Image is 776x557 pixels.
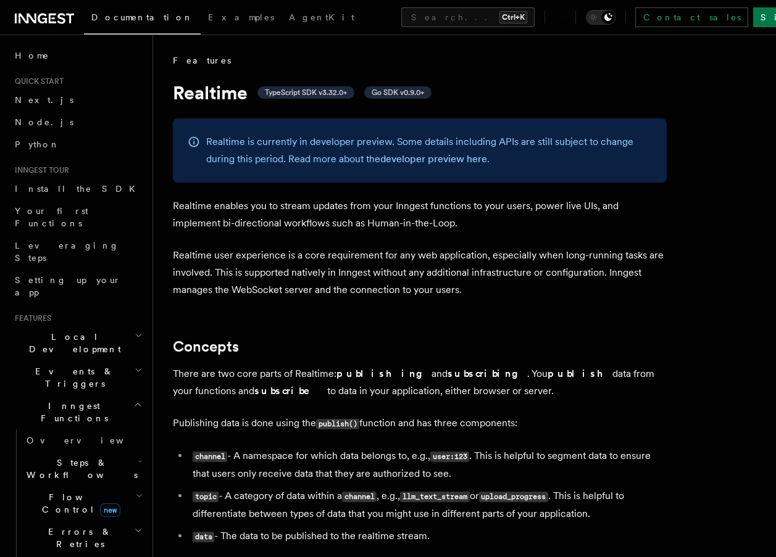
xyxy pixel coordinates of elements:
[265,88,347,97] span: TypeScript SDK v3.32.0+
[15,139,60,149] span: Python
[201,4,282,33] a: Examples
[10,313,51,323] span: Features
[10,44,145,67] a: Home
[10,269,145,303] a: Setting up your app
[189,527,667,545] li: - The data to be published to the realtime stream.
[193,452,227,462] code: channel
[448,368,527,379] strong: subscribing
[173,338,239,355] a: Concepts
[193,492,219,502] code: topic
[548,368,612,379] strong: publish
[100,503,120,517] span: new
[10,178,145,200] a: Install the SDK
[316,419,359,429] code: publish()
[10,200,145,234] a: Your first Functions
[479,492,548,502] code: upload_progress
[189,487,667,522] li: - A category of data within a , e.g., or . This is helpful to differentiate between types of data...
[10,326,145,360] button: Local Development
[430,452,469,462] code: user:123
[10,395,145,429] button: Inngest Functions
[22,521,145,555] button: Errors & Retries
[372,88,424,97] span: Go SDK v0.9.0+
[22,491,136,516] span: Flow Control
[173,54,231,67] span: Features
[15,184,143,194] span: Install the SDK
[401,7,535,27] button: Search...Ctrl+K
[15,206,88,228] span: Your first Functions
[10,331,135,355] span: Local Development
[22,429,145,452] a: Overview
[22,456,138,481] span: Steps & Workflows
[15,95,73,105] span: Next.js
[10,133,145,155] a: Python
[586,10,615,25] button: Toggle dark mode
[10,76,64,86] span: Quick start
[400,492,469,502] code: llm_text_stream
[15,275,121,297] span: Setting up your app
[499,11,527,23] kbd: Ctrl+K
[289,12,354,22] span: AgentKit
[10,365,135,390] span: Events & Triggers
[84,4,201,35] a: Documentation
[10,360,145,395] button: Events & Triggers
[10,400,133,424] span: Inngest Functions
[10,111,145,133] a: Node.js
[173,81,667,104] h1: Realtime
[10,234,145,269] a: Leveraging Steps
[282,4,362,33] a: AgentKit
[15,49,49,62] span: Home
[10,165,69,175] span: Inngest tour
[173,247,667,299] p: Realtime user experience is a core requirement for any web application, especially when long-runn...
[27,435,154,445] span: Overview
[10,89,145,111] a: Next.js
[635,7,748,27] a: Contact sales
[15,241,119,263] span: Leveraging Steps
[173,197,667,232] p: Realtime enables you to stream updates from your Inngest functions to your users, power live UIs,...
[22,452,145,486] button: Steps & Workflows
[254,385,327,397] strong: subscribe
[193,532,214,542] code: data
[91,12,193,22] span: Documentation
[173,415,667,432] p: Publishing data is done using the function and has three components:
[15,117,73,127] span: Node.js
[342,492,377,502] code: channel
[173,365,667,400] p: There are two core parts of Realtime: and . You data from your functions and to data in your appl...
[189,447,667,482] li: - A namespace for which data belongs to, e.g., . This is helpful to segment data to ensure that u...
[380,153,487,165] a: developer preview here
[22,486,145,521] button: Flow Controlnew
[336,368,432,379] strong: publishing
[206,133,652,168] p: Realtime is currently in developer preview. Some details including APIs are still subject to chan...
[208,12,274,22] span: Examples
[22,526,134,550] span: Errors & Retries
